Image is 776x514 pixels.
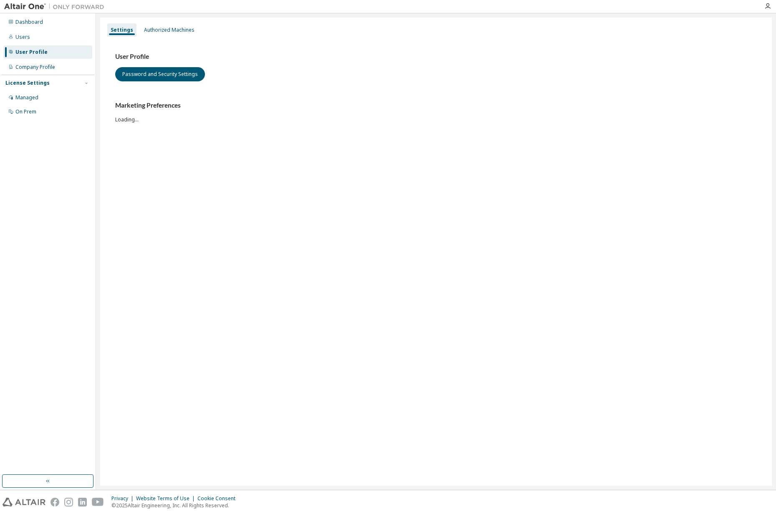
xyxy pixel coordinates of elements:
img: instagram.svg [64,498,73,506]
div: Cookie Consent [197,495,240,502]
img: linkedin.svg [78,498,87,506]
h3: Marketing Preferences [115,101,757,110]
div: License Settings [5,80,50,86]
div: On Prem [15,108,36,115]
div: Website Terms of Use [136,495,197,502]
div: Dashboard [15,19,43,25]
div: Company Profile [15,64,55,71]
div: Loading... [115,101,757,123]
img: facebook.svg [51,498,59,506]
h3: User Profile [115,53,757,61]
button: Password and Security Settings [115,67,205,81]
div: User Profile [15,49,48,55]
img: Altair One [4,3,109,11]
div: Users [15,34,30,40]
img: youtube.svg [92,498,104,506]
div: Authorized Machines [144,27,195,33]
div: Managed [15,94,38,101]
div: Settings [111,27,133,33]
img: altair_logo.svg [3,498,45,506]
div: Privacy [111,495,136,502]
p: © 2025 Altair Engineering, Inc. All Rights Reserved. [111,502,240,509]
